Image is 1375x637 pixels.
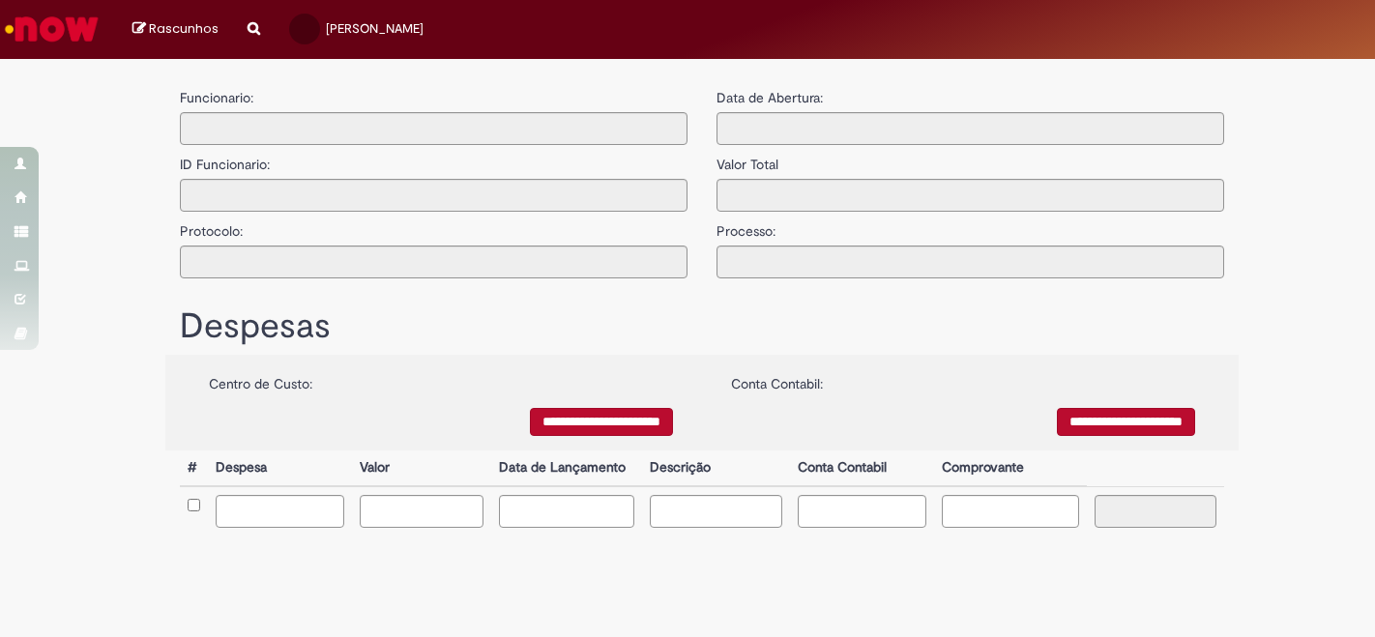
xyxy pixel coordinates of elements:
th: Comprovante [934,450,1088,486]
th: Data de Lançamento [491,450,643,486]
a: Rascunhos [132,20,219,39]
label: Conta Contabil: [731,364,823,393]
th: Valor [352,450,490,486]
label: Data de Abertura: [717,88,823,107]
span: Rascunhos [149,19,219,38]
th: # [180,450,208,486]
label: Funcionario: [180,88,253,107]
label: Protocolo: [180,212,243,241]
h1: Despesas [180,307,1224,346]
img: ServiceNow [2,10,102,48]
th: Conta Contabil [790,450,934,486]
label: Processo: [717,212,775,241]
label: Centro de Custo: [209,364,312,393]
label: ID Funcionario: [180,145,270,174]
th: Descrição [642,450,789,486]
span: [PERSON_NAME] [326,20,424,37]
th: Despesa [208,450,352,486]
label: Valor Total [717,145,778,174]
